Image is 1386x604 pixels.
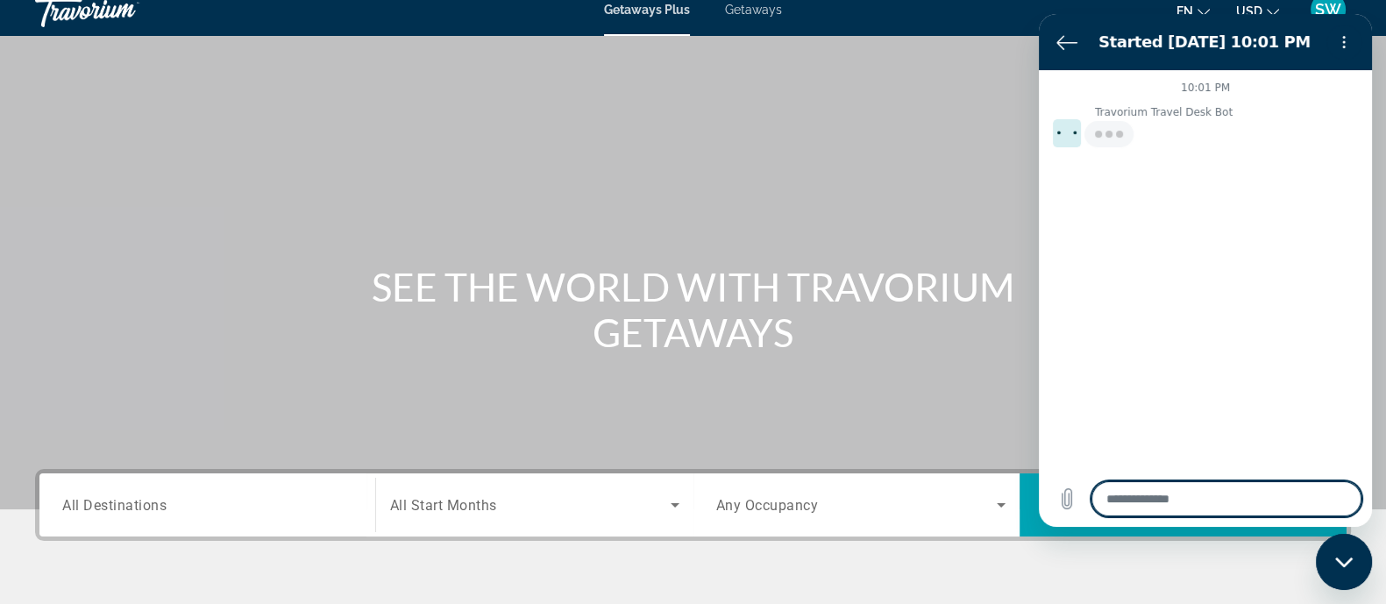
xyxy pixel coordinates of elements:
iframe: Messaging window [1039,14,1372,527]
span: Any Occupancy [716,497,819,514]
span: SW [1315,1,1341,18]
div: Search widget [39,473,1347,536]
button: Search [1020,473,1347,536]
a: Getaways Plus [604,3,690,17]
iframe: Button to launch messaging window, conversation in progress [1316,534,1372,590]
span: en [1176,4,1193,18]
span: All Start Months [390,497,497,514]
h1: SEE THE WORLD WITH TRAVORIUM GETAWAYS [365,264,1022,355]
a: Getaways [725,3,782,17]
span: All Destinations [62,496,167,513]
span: USD [1236,4,1262,18]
